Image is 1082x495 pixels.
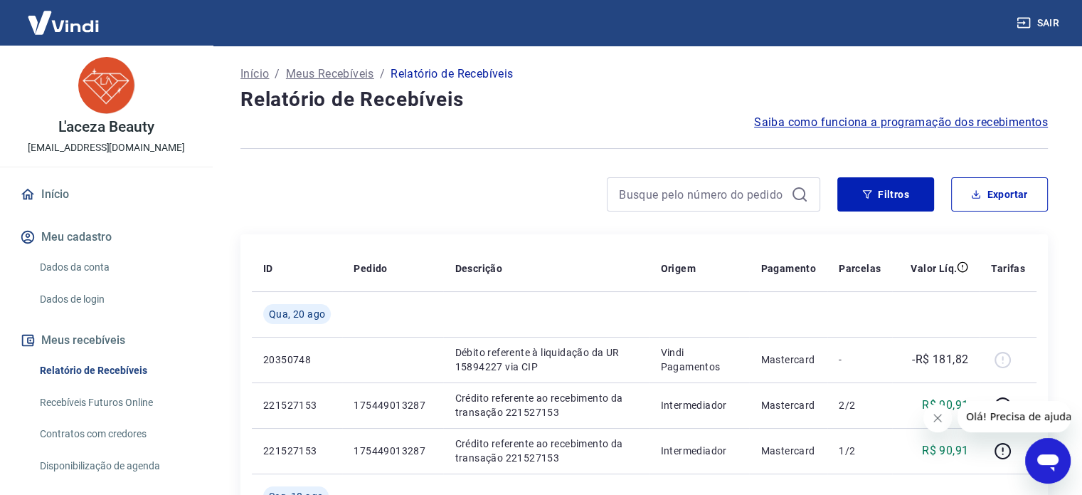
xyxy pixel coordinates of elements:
iframe: Botão para abrir a janela de mensagens [1025,438,1071,484]
p: / [275,66,280,83]
p: [EMAIL_ADDRESS][DOMAIN_NAME] [28,140,185,155]
p: Intermediador [661,398,738,412]
p: Parcelas [839,261,881,276]
p: Origem [661,261,696,276]
button: Meus recebíveis [17,325,196,356]
p: - [839,353,881,367]
p: Relatório de Recebíveis [391,66,513,83]
p: L'aceza Beauty [58,120,154,135]
a: Dados da conta [34,253,196,282]
p: Tarifas [991,261,1025,276]
p: R$ 90,91 [922,397,968,414]
p: Mastercard [760,353,816,367]
p: Mastercard [760,444,816,458]
p: / [380,66,385,83]
p: Intermediador [661,444,738,458]
a: Saiba como funciona a programação dos recebimentos [754,114,1048,131]
a: Início [17,179,196,210]
button: Sair [1014,10,1065,36]
p: Crédito referente ao recebimento da transação 221527153 [455,437,637,465]
p: 2/2 [839,398,881,412]
p: Débito referente à liquidação da UR 15894227 via CIP [455,345,637,374]
span: Qua, 20 ago [269,307,325,321]
input: Busque pelo número do pedido [619,184,785,205]
p: Valor Líq. [911,261,957,276]
p: Descrição [455,261,502,276]
p: ID [263,261,273,276]
iframe: Mensagem da empresa [958,401,1071,432]
p: Pagamento [760,261,816,276]
a: Meus Recebíveis [286,66,374,83]
p: -R$ 181,82 [912,351,968,368]
img: 7c0ca893-959d-4bc2-98b6-ae6cb1711eb0.jpeg [78,57,135,114]
p: Pedido [354,261,387,276]
button: Meu cadastro [17,222,196,253]
a: Início [240,66,269,83]
p: Mastercard [760,398,816,412]
p: 221527153 [263,444,331,458]
p: 175449013287 [354,444,432,458]
p: 20350748 [263,353,331,367]
a: Dados de login [34,285,196,314]
p: 175449013287 [354,398,432,412]
span: Olá! Precisa de ajuda? [9,10,120,21]
a: Recebíveis Futuros Online [34,388,196,417]
img: Vindi [17,1,110,44]
h4: Relatório de Recebíveis [240,85,1048,114]
p: 221527153 [263,398,331,412]
button: Exportar [951,177,1048,212]
p: 1/2 [839,444,881,458]
a: Relatório de Recebíveis [34,356,196,385]
button: Filtros [837,177,934,212]
a: Contratos com credores [34,420,196,449]
p: Crédito referente ao recebimento da transação 221527153 [455,391,637,420]
a: Disponibilização de agenda [34,452,196,481]
p: R$ 90,91 [922,442,968,459]
p: Vindi Pagamentos [661,345,738,374]
iframe: Fechar mensagem [923,404,952,432]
